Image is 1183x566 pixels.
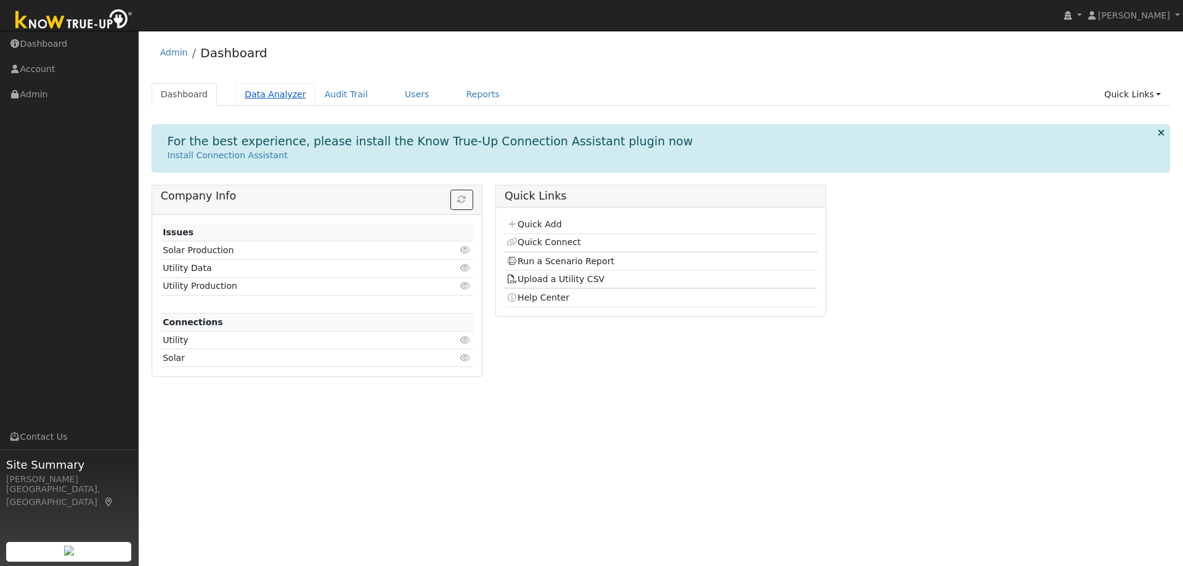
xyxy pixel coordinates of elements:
td: Solar [161,349,423,367]
a: Upload a Utility CSV [506,274,604,284]
a: Quick Links [1095,83,1170,106]
strong: Connections [163,317,223,327]
span: Site Summary [6,456,132,473]
a: Quick Add [506,219,561,229]
a: Install Connection Assistant [168,150,288,160]
a: Data Analyzer [235,83,315,106]
a: Admin [160,47,188,57]
div: [PERSON_NAME] [6,473,132,486]
i: Click to view [460,264,471,272]
h5: Quick Links [505,190,817,203]
a: Map [104,497,115,507]
td: Utility Data [161,259,423,277]
a: Reports [457,83,509,106]
i: Click to view [460,336,471,344]
div: [GEOGRAPHIC_DATA], [GEOGRAPHIC_DATA] [6,483,132,509]
td: Utility [161,331,423,349]
i: Click to view [460,281,471,290]
i: Click to view [460,354,471,362]
a: Help Center [506,293,569,302]
h1: For the best experience, please install the Know True-Up Connection Assistant plugin now [168,134,693,148]
img: Know True-Up [9,7,139,34]
i: Click to view [460,246,471,254]
h5: Company Info [161,190,473,203]
a: Dashboard [152,83,217,106]
a: Quick Connect [506,237,580,247]
a: Audit Trail [315,83,377,106]
span: [PERSON_NAME] [1098,10,1170,20]
strong: Issues [163,227,193,237]
td: Solar Production [161,241,423,259]
a: Dashboard [200,46,267,60]
a: Users [396,83,439,106]
a: Run a Scenario Report [506,256,614,266]
img: retrieve [64,546,74,556]
td: Utility Production [161,277,423,295]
